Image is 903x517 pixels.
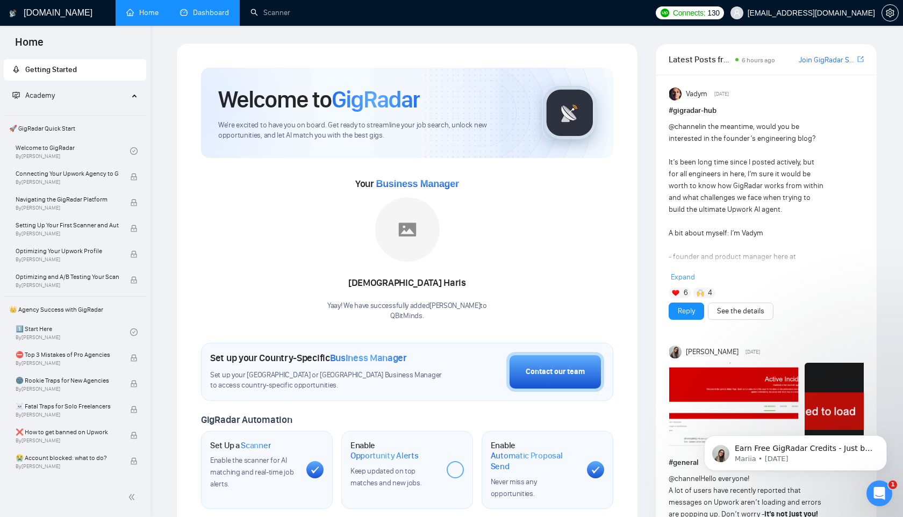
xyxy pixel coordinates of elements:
img: 🙌 [697,289,704,297]
span: lock [130,406,138,413]
span: Getting Started [25,65,77,74]
span: 👑 Agency Success with GigRadar [5,299,145,320]
span: Expand [671,272,695,282]
img: ❤️ [672,289,679,297]
span: By [PERSON_NAME] [16,256,119,263]
span: Academy [12,91,55,100]
img: upwork-logo.png [661,9,669,17]
span: Scanner [241,440,271,451]
button: See the details [708,303,773,320]
span: Never miss any opportunities. [491,477,537,498]
div: [DEMOGRAPHIC_DATA] Haris [327,274,487,292]
span: Enable the scanner for AI matching and real-time job alerts. [210,456,293,489]
a: See the details [717,305,764,317]
img: Vadym [669,88,682,100]
span: By [PERSON_NAME] [16,282,119,289]
span: lock [130,173,138,181]
img: placeholder.png [375,197,440,262]
span: export [857,55,864,63]
a: dashboardDashboard [180,8,229,17]
img: Mariia Heshka [669,346,682,358]
span: GigRadar Automation [201,414,292,426]
img: gigradar-logo.png [543,86,597,140]
span: Keep updated on top matches and new jobs. [350,466,422,487]
button: setting [881,4,899,21]
img: F09HL8K86MB-image%20(1).png [669,363,798,449]
span: Business Manager [376,178,458,189]
span: lock [130,457,138,465]
span: Business Manager [330,352,407,364]
a: Reply [678,305,695,317]
span: Connects: [673,7,705,19]
span: Earn Free GigRadar Credits - Just by Sharing Your Story! 💬 Want more credits for sending proposal... [47,31,185,296]
span: @channel [669,122,700,131]
span: Optimizing and A/B Testing Your Scanner for Better Results [16,271,119,282]
div: Contact our team [526,366,585,378]
a: 1️⃣ Start HereBy[PERSON_NAME] [16,320,130,344]
span: fund-projection-screen [12,91,20,99]
span: Navigating the GigRadar Platform [16,194,119,205]
span: lock [130,380,138,387]
a: searchScanner [250,8,290,17]
h1: Enable [491,440,578,472]
span: ❌ How to get banned on Upwork [16,427,119,437]
p: QBitMinds . [327,311,487,321]
span: Automatic Proposal Send [491,450,578,471]
p: Message from Mariia, sent 2w ago [47,41,185,51]
span: Setting Up Your First Scanner and Auto-Bidder [16,220,119,231]
span: Home [6,34,52,57]
div: Yaay! We have successfully added [PERSON_NAME] to [327,301,487,321]
h1: Welcome to [218,85,420,114]
span: @channel [669,474,700,483]
span: Opportunity Alerts [350,450,419,461]
span: GigRadar [332,85,420,114]
span: lock [130,250,138,258]
button: Reply [669,303,704,320]
span: [DATE] [746,347,760,357]
span: lock [130,432,138,439]
span: By [PERSON_NAME] [16,437,119,444]
span: rocket [12,66,20,73]
div: in the meantime, would you be interested in the founder’s engineering blog? It’s been long time s... [669,121,825,452]
span: Your [355,178,459,190]
span: Academy [25,91,55,100]
span: user [733,9,741,17]
span: Vadym [686,88,707,100]
span: ☠️ Fatal Traps for Solo Freelancers [16,401,119,412]
a: Join GigRadar Slack Community [799,54,855,66]
span: By [PERSON_NAME] [16,463,119,470]
span: lock [130,276,138,284]
span: 🌚 Rookie Traps for New Agencies [16,375,119,386]
span: By [PERSON_NAME] [16,412,119,418]
span: 😭 Account blocked: what to do? [16,453,119,463]
a: export [857,54,864,64]
span: Connecting Your Upwork Agency to GigRadar [16,168,119,179]
span: 6 hours ago [742,56,775,64]
span: check-circle [130,328,138,336]
span: 6 [684,288,688,298]
span: check-circle [130,147,138,155]
iframe: Intercom live chat [866,480,892,506]
li: Getting Started [4,59,146,81]
span: double-left [128,492,139,502]
button: Contact our team [506,352,604,392]
span: lock [130,225,138,232]
span: [DATE] [714,89,729,99]
h1: Enable [350,440,438,461]
h1: # general [669,457,864,469]
span: 4 [708,288,712,298]
span: lock [130,354,138,362]
span: 1 [888,480,897,489]
span: We're excited to have you on board. Get ready to streamline your job search, unlock new opportuni... [218,120,525,141]
span: 130 [707,7,719,19]
iframe: Intercom notifications message [688,413,903,488]
span: By [PERSON_NAME] [16,231,119,237]
span: By [PERSON_NAME] [16,386,119,392]
span: By [PERSON_NAME] [16,360,119,367]
span: 🚀 GigRadar Quick Start [5,118,145,139]
span: setting [882,9,898,17]
span: Set up your [GEOGRAPHIC_DATA] or [GEOGRAPHIC_DATA] Business Manager to access country-specific op... [210,370,447,391]
a: setting [881,9,899,17]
